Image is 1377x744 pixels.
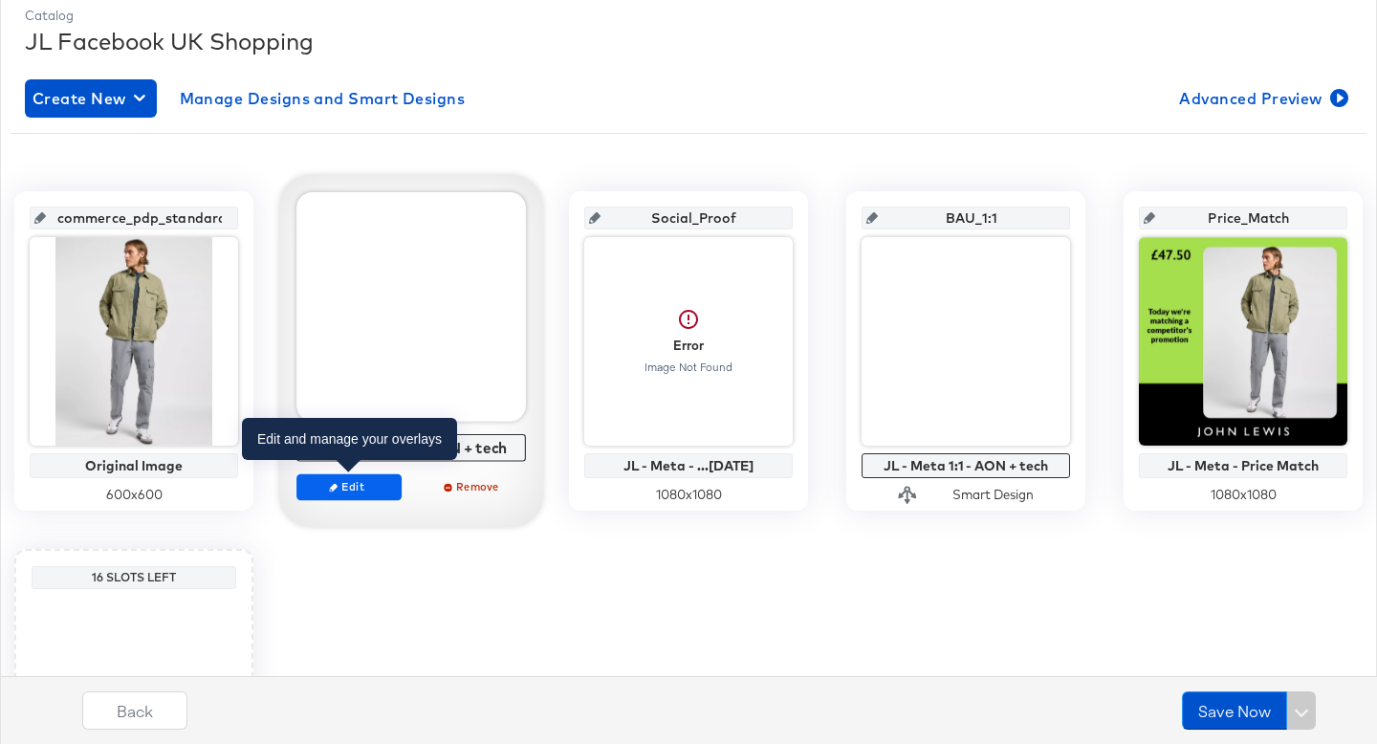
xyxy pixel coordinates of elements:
span: Advanced Preview [1179,85,1344,112]
div: 1080 x 1080 [1139,486,1347,504]
button: Save Now [1182,691,1287,730]
div: JL - Meta 9:16 - AON + tech [302,439,521,456]
div: Catalog [25,7,1352,25]
div: 600 x 600 [30,486,238,504]
div: JL - Meta - Price Match [1144,458,1343,473]
button: Back [82,691,187,730]
div: Smart Design [952,486,1034,504]
div: 1080 x 1080 [584,486,793,504]
div: JL - Meta 1:1 - AON + tech [866,458,1065,473]
div: 16 Slots Left [36,570,231,585]
button: Manage Designs and Smart Designs [172,79,473,118]
button: Remove [421,473,526,500]
span: Remove [429,479,517,493]
span: Edit [305,479,393,493]
button: Advanced Preview [1171,79,1352,118]
div: Original Image [34,458,233,473]
div: JL Facebook UK Shopping [25,25,1352,57]
span: Manage Designs and Smart Designs [180,85,466,112]
button: Edit [296,473,402,500]
span: Create New [33,85,149,112]
div: JL - Meta - ...[DATE] [589,458,788,473]
button: Create New [25,79,157,118]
